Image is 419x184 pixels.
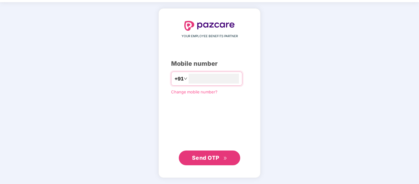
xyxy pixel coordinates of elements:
[174,75,184,83] span: +91
[182,34,238,39] span: YOUR EMPLOYEE BENEFITS PARTNER
[184,21,235,31] img: logo
[171,59,248,69] div: Mobile number
[223,156,227,160] span: double-right
[184,77,187,80] span: down
[171,89,217,94] a: Change mobile number?
[179,151,240,165] button: Send OTPdouble-right
[192,155,219,161] span: Send OTP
